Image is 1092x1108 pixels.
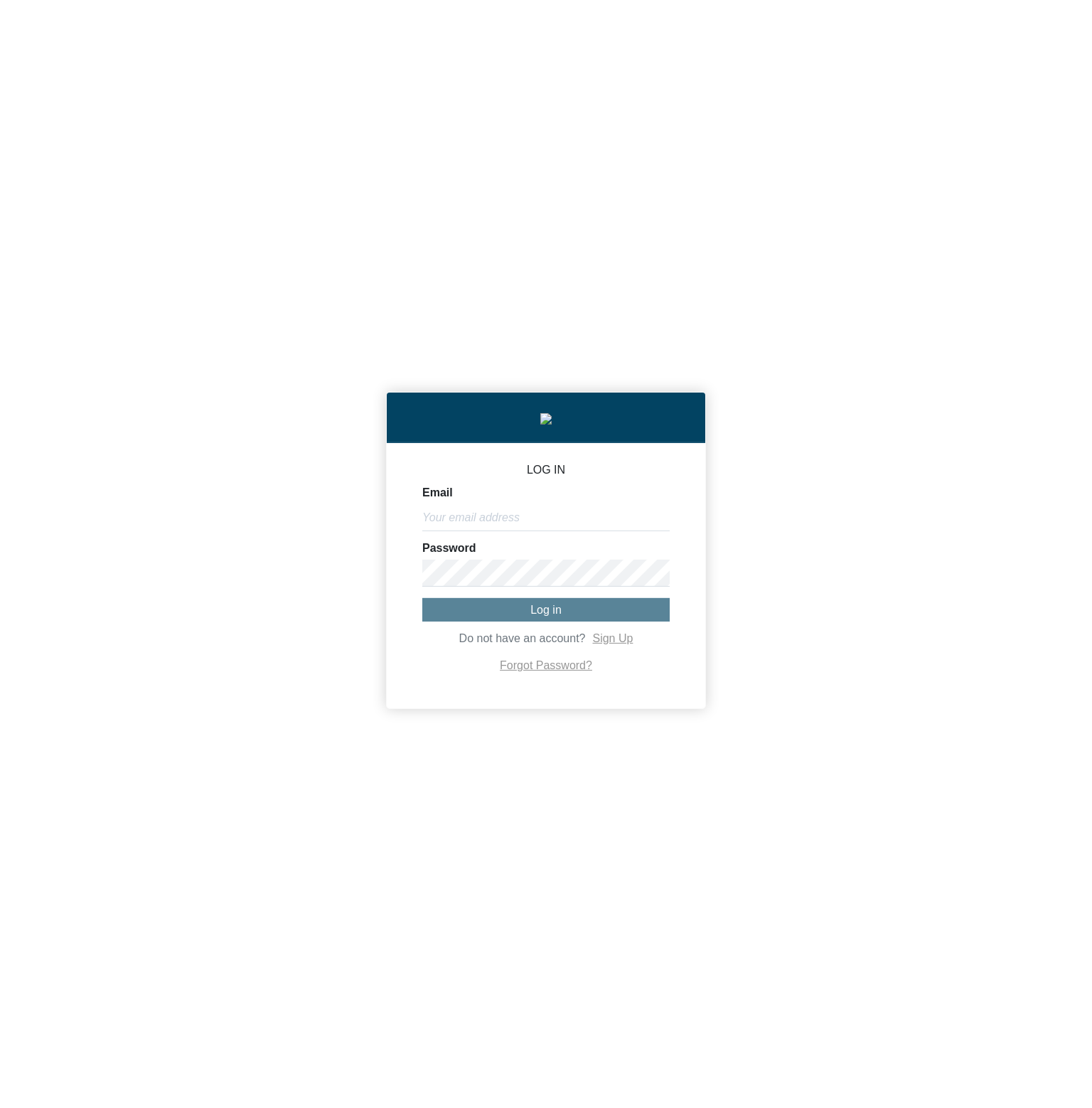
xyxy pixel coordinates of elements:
[18,132,259,163] input: Enter your last name
[459,632,586,644] span: Do not have an account?
[18,174,259,205] input: Enter your email address
[592,632,633,644] a: Sign Up
[16,78,37,100] div: Navigation go back
[422,543,476,554] label: Password
[500,659,592,671] a: Forgot Password?
[540,413,552,425] img: insight-logo-2.png
[530,604,562,616] span: Log in
[422,464,670,476] p: LOG IN
[18,215,259,426] textarea: Type your message and hit 'Enter'
[233,7,267,41] div: Minimize live chat window
[422,504,670,531] input: Your email address
[422,487,453,499] label: Email
[95,80,260,98] div: Chat with us now
[193,438,258,457] em: Start Chat
[422,598,670,622] button: Log in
